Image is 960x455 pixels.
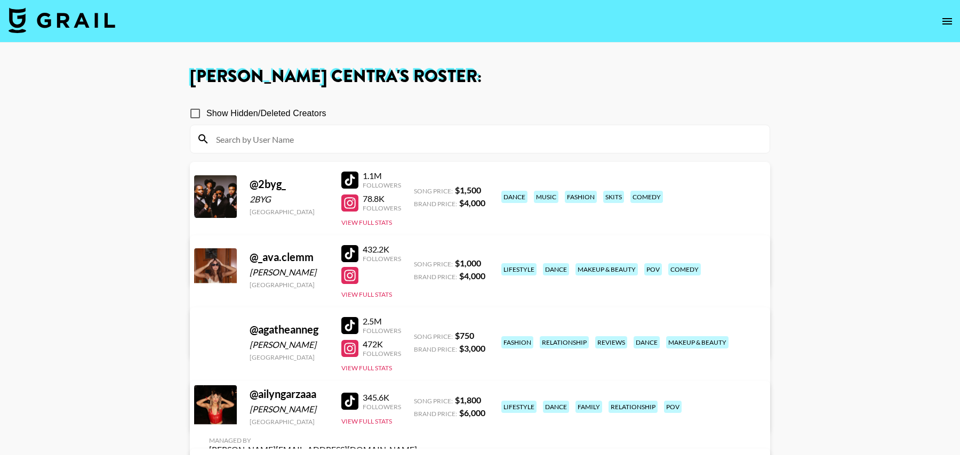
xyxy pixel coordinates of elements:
[937,11,958,32] button: open drawer
[250,404,329,415] div: [PERSON_NAME]
[595,336,627,348] div: reviews
[666,336,729,348] div: makeup & beauty
[363,244,401,255] div: 432.2K
[190,68,770,85] h1: [PERSON_NAME] Centra 's Roster:
[250,208,329,216] div: [GEOGRAPHIC_DATA]
[414,273,457,281] span: Brand Price:
[206,107,326,120] span: Show Hidden/Deleted Creators
[414,260,453,268] span: Song Price:
[459,408,485,418] strong: $ 6,000
[455,330,474,340] strong: $ 750
[459,343,485,353] strong: $ 3,000
[341,218,392,226] button: View Full Stats
[250,194,329,205] div: 2BYG
[414,397,453,405] span: Song Price:
[630,191,663,203] div: comedy
[459,198,485,208] strong: $ 4,000
[455,395,481,405] strong: $ 1,800
[363,350,401,357] div: Followers
[363,255,401,263] div: Followers
[459,271,485,281] strong: $ 4,000
[250,177,329,191] div: @ 2byg_
[644,263,662,275] div: pov
[414,332,453,340] span: Song Price:
[664,401,682,413] div: pov
[501,401,537,413] div: lifestyle
[363,327,401,335] div: Followers
[609,401,658,413] div: relationship
[363,316,401,327] div: 2.5M
[363,403,401,411] div: Followers
[9,7,115,33] img: Grail Talent
[455,185,481,195] strong: $ 1,500
[210,131,763,148] input: Search by User Name
[209,436,417,444] div: Managed By
[250,418,329,426] div: [GEOGRAPHIC_DATA]
[250,353,329,361] div: [GEOGRAPHIC_DATA]
[341,364,392,372] button: View Full Stats
[414,345,457,353] span: Brand Price:
[363,170,401,181] div: 1.1M
[250,339,329,350] div: [PERSON_NAME]
[575,263,638,275] div: makeup & beauty
[668,263,701,275] div: comedy
[363,204,401,212] div: Followers
[250,281,329,289] div: [GEOGRAPHIC_DATA]
[603,191,624,203] div: skits
[543,263,569,275] div: dance
[455,258,481,268] strong: $ 1,000
[363,193,401,204] div: 78.8K
[501,263,537,275] div: lifestyle
[634,336,660,348] div: dance
[209,444,417,455] div: [PERSON_NAME][EMAIL_ADDRESS][DOMAIN_NAME]
[341,290,392,298] button: View Full Stats
[501,191,527,203] div: dance
[543,401,569,413] div: dance
[363,181,401,189] div: Followers
[414,200,457,208] span: Brand Price:
[250,250,329,264] div: @ _ava.clemm
[565,191,597,203] div: fashion
[363,339,401,350] div: 472K
[501,336,533,348] div: fashion
[414,410,457,418] span: Brand Price:
[250,387,329,401] div: @ ailyngarzaaa
[540,336,589,348] div: relationship
[341,417,392,425] button: View Full Stats
[250,267,329,278] div: [PERSON_NAME]
[534,191,558,203] div: music
[250,323,329,336] div: @ agatheanneg
[363,392,401,403] div: 345.6K
[575,401,602,413] div: family
[414,187,453,195] span: Song Price:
